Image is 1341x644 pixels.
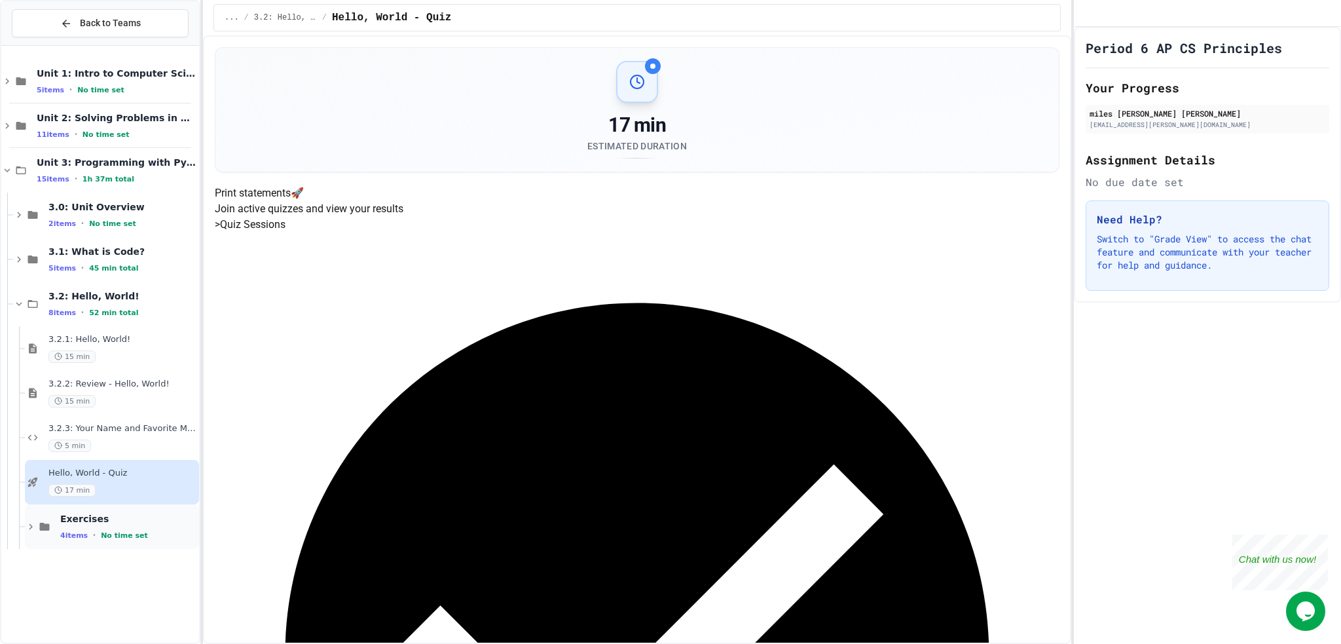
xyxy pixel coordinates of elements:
span: Hello, World - Quiz [48,468,196,479]
span: • [81,263,84,273]
span: 4 items [60,531,88,540]
p: Switch to "Grade View" to access the chat feature and communicate with your teacher for help and ... [1097,233,1318,272]
span: • [75,129,77,140]
span: 3.2.2: Review - Hello, World! [48,379,196,390]
span: 3.2.1: Hello, World! [48,334,196,345]
div: 17 min [587,113,687,137]
span: Unit 3: Programming with Python [37,157,196,168]
button: Back to Teams [12,9,189,37]
span: 17 min [48,484,96,497]
div: Estimated Duration [587,140,687,153]
span: 15 min [48,395,96,407]
span: / [322,12,327,23]
span: Hello, World - Quiz [332,10,451,26]
h4: Print statements 🚀 [215,185,1059,201]
div: No due date set [1086,174,1329,190]
p: Join active quizzes and view your results [215,201,1059,217]
span: Back to Teams [80,16,141,30]
span: 45 min total [89,264,138,273]
span: 3.2: Hello, World! [48,290,196,302]
span: • [81,218,84,229]
span: 15 min [48,350,96,363]
span: 3.1: What is Code? [48,246,196,257]
iframe: chat widget [1232,535,1328,590]
span: 11 items [37,130,69,139]
span: • [69,85,72,95]
span: 3.2: Hello, World! [254,12,317,23]
span: / [244,12,249,23]
h2: Your Progress [1086,79,1329,97]
span: No time set [89,219,136,228]
span: 8 items [48,309,76,317]
h2: Assignment Details [1086,151,1329,169]
span: • [81,307,84,318]
span: No time set [83,130,130,139]
span: Exercises [60,513,196,525]
span: 5 items [48,264,76,273]
span: Unit 2: Solving Problems in Computer Science [37,112,196,124]
h3: Need Help? [1097,212,1318,227]
div: [EMAIL_ADDRESS][PERSON_NAME][DOMAIN_NAME] [1090,120,1325,130]
span: 1h 37m total [83,175,134,183]
div: miles [PERSON_NAME] [PERSON_NAME] [1090,107,1325,119]
h5: > Quiz Sessions [215,217,1059,233]
span: 52 min total [89,309,138,317]
span: 15 items [37,175,69,183]
span: Unit 1: Intro to Computer Science [37,67,196,79]
span: No time set [101,531,148,540]
span: • [75,174,77,184]
span: • [93,530,96,540]
span: 3.0: Unit Overview [48,201,196,213]
span: 2 items [48,219,76,228]
span: ... [225,12,239,23]
iframe: chat widget [1286,592,1328,631]
span: 3.2.3: Your Name and Favorite Movie [48,423,196,434]
h1: Period 6 AP CS Principles [1086,39,1282,57]
span: 5 min [48,440,91,452]
span: No time set [77,86,124,94]
span: 5 items [37,86,64,94]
